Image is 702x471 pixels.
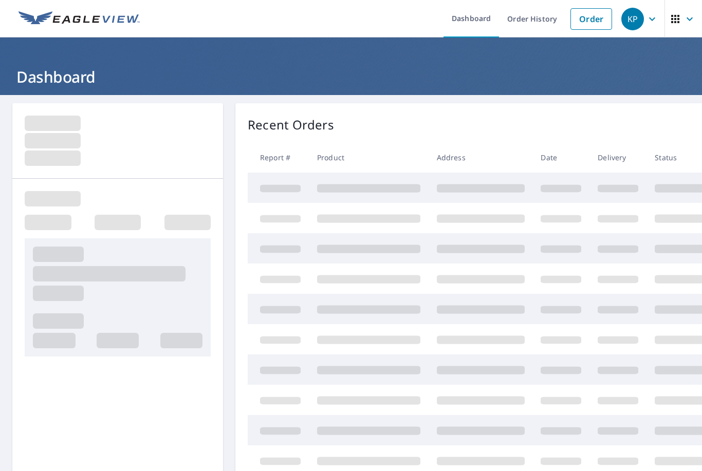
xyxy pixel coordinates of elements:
[309,142,429,173] th: Product
[19,11,140,27] img: EV Logo
[589,142,646,173] th: Delivery
[248,142,309,173] th: Report #
[12,66,690,87] h1: Dashboard
[248,116,334,134] p: Recent Orders
[429,142,533,173] th: Address
[621,8,644,30] div: KP
[570,8,612,30] a: Order
[532,142,589,173] th: Date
